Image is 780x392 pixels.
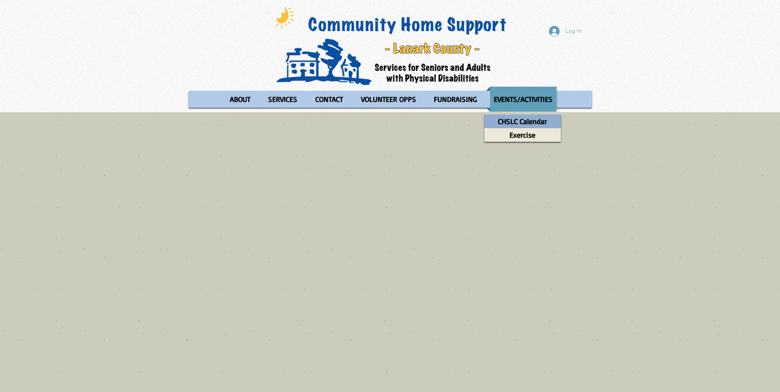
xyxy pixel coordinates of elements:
p: Exercise [506,128,539,142]
p: CONTACT [312,87,347,112]
p: FUNDRAISING [430,87,481,112]
a: VOLUNTEER OPPS [353,87,424,112]
span: Log In [562,27,585,36]
p: ABOUT [226,87,254,112]
a: Exercise [484,128,561,142]
a: CONTACT [307,87,351,112]
a: CHSLC Calendar [484,115,561,128]
a: EVENTS/ACTIVITIES [486,87,560,112]
a: ABOUT [222,87,258,112]
a: FUNDRAISING [426,87,484,112]
p: CHSLC Calendar [494,115,551,128]
nav: Site [189,87,592,112]
p: EVENTS/ACTIVITIES [490,87,556,112]
p: SERVICES [264,87,301,112]
a: SERVICES [260,87,305,112]
button: Log In [543,23,588,39]
p: VOLUNTEER OPPS [357,87,420,112]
